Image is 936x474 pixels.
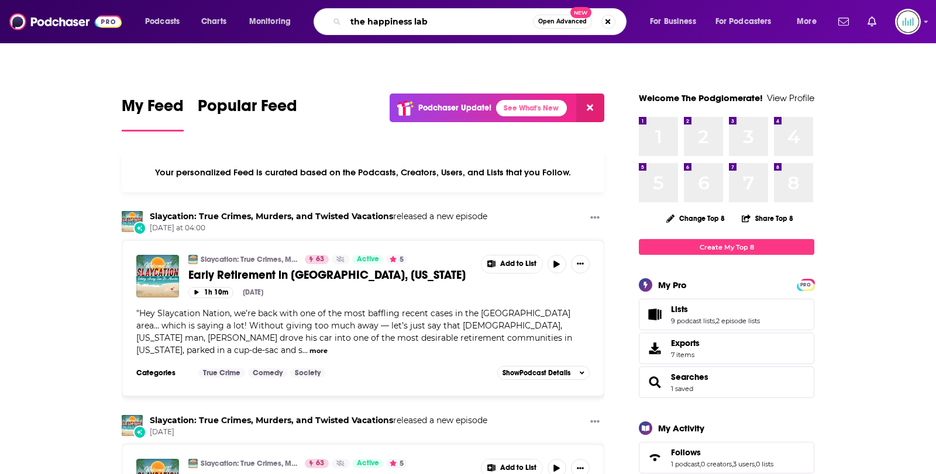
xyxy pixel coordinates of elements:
span: Open Advanced [538,19,587,25]
div: My Pro [658,279,687,290]
a: Active [352,255,384,264]
button: 5 [386,459,407,468]
p: Podchaser Update! [418,103,491,113]
span: Add to List [500,260,536,268]
button: Open AdvancedNew [533,15,592,29]
span: More [797,13,817,30]
a: Early Retirement in [GEOGRAPHIC_DATA], [US_STATE] [188,268,473,282]
a: Searches [671,372,708,382]
a: Slaycation: True Crimes, Murders, and Twisted Vacations [122,415,143,436]
a: Show notifications dropdown [834,12,854,32]
span: Popular Feed [198,96,297,123]
a: 2 episode lists [716,317,760,325]
span: Add to List [500,463,536,472]
button: open menu [642,12,711,31]
a: Follows [643,449,666,466]
img: User Profile [895,9,921,34]
button: Change Top 8 [659,211,732,226]
span: For Podcasters [715,13,772,30]
button: Show More Button [571,255,590,274]
a: 1 saved [671,385,693,393]
span: , [755,460,756,468]
a: 0 lists [756,460,773,468]
a: Lists [671,304,760,314]
a: Welcome The Podglomerate! [639,92,763,103]
span: Searches [639,366,814,398]
h3: released a new episode [150,415,487,426]
span: ... [302,345,308,355]
span: [DATE] [150,427,487,437]
img: Early Retirement in Henderson, Nevada [136,255,179,297]
button: Show More Button [586,211,604,226]
span: 63 [316,254,324,265]
span: Exports [643,340,666,357]
h3: released a new episode [150,211,487,222]
span: Exports [671,338,700,348]
a: Create My Top 8 [639,239,814,255]
span: Hey Slaycation Nation, we’re back with one of the most baffling recent cases in the [GEOGRAPHIC_D... [136,308,572,355]
button: Show More Button [481,255,542,273]
a: Slaycation: True Crimes, Murders, and Twisted Vacations [201,459,297,468]
a: Searches [643,374,666,390]
a: True Crime [198,368,245,378]
span: Show Podcast Details [503,369,570,377]
a: Lists [643,306,666,323]
a: 63 [305,255,329,264]
img: Slaycation: True Crimes, Murders, and Twisted Vacations [188,255,198,264]
a: Slaycation: True Crimes, Murders, and Twisted Vacations [122,211,143,232]
a: PRO [799,280,813,289]
img: Slaycation: True Crimes, Murders, and Twisted Vacations [188,459,198,468]
a: Active [352,459,384,468]
span: , [715,317,716,325]
span: New [570,7,591,18]
span: Monitoring [249,13,291,30]
div: [DATE] [243,288,263,296]
a: 1 podcast [671,460,700,468]
span: Active [357,458,379,469]
span: Charts [201,13,226,30]
div: Search podcasts, credits, & more... [325,8,638,35]
a: View Profile [767,92,814,103]
input: Search podcasts, credits, & more... [346,12,533,31]
span: My Feed [122,96,184,123]
div: New Episode [133,425,146,438]
button: 5 [386,255,407,264]
span: , [700,460,701,468]
span: , [732,460,733,468]
img: Podchaser - Follow, Share and Rate Podcasts [9,11,122,33]
a: Charts [194,12,233,31]
button: open menu [789,12,831,31]
span: 63 [316,458,324,469]
a: 63 [305,459,329,468]
a: Comedy [248,368,287,378]
button: Show profile menu [895,9,921,34]
button: Show More Button [586,415,604,430]
h3: Categories [136,368,189,378]
span: [DATE] at 04:00 [150,223,487,233]
a: 9 podcast lists [671,317,715,325]
a: Follows [671,447,773,458]
span: Follows [639,442,814,473]
span: Podcasts [145,13,180,30]
a: 0 creators [701,460,732,468]
span: 7 items [671,351,700,359]
button: 1h 10m [188,287,233,298]
span: Early Retirement in [GEOGRAPHIC_DATA], [US_STATE] [188,268,466,282]
span: PRO [799,281,813,289]
button: Share Top 8 [741,207,794,230]
div: Your personalized Feed is curated based on the Podcasts, Creators, Users, and Lists that you Follow. [122,153,604,192]
div: New Episode [133,222,146,234]
button: ShowPodcast Details [497,366,590,380]
button: open menu [137,12,195,31]
span: Follows [671,447,701,458]
a: Show notifications dropdown [863,12,881,32]
a: See What's New [496,100,567,116]
button: more [309,346,328,356]
div: My Activity [658,423,704,434]
a: Society [290,368,325,378]
a: 3 users [733,460,755,468]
